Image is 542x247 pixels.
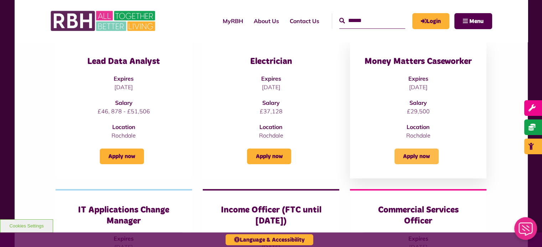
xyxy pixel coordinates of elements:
a: About Us [248,11,284,31]
h3: Lead Data Analyst [70,56,178,67]
p: Rochdale [70,131,178,140]
h3: IT Applications Change Manager [70,205,178,227]
button: Navigation [454,13,492,29]
p: £46, 878 - £51,506 [70,107,178,116]
p: £37,128 [217,107,325,116]
p: £29,500 [364,107,472,116]
a: Apply now [247,149,291,164]
a: MyRBH [217,11,248,31]
h3: Income Officer (FTC until [DATE]) [217,205,325,227]
p: [DATE] [217,83,325,91]
strong: Location [407,123,430,130]
a: Apply now [394,149,439,164]
button: Language & Accessibility [226,234,313,245]
h3: Electrician [217,56,325,67]
p: Rochdale [217,131,325,140]
strong: Expires [261,75,281,82]
strong: Salary [262,99,280,106]
strong: Location [112,123,135,130]
p: Rochdale [364,131,472,140]
h3: Money Matters Caseworker [364,56,472,67]
iframe: Netcall Web Assistant for live chat [510,215,542,247]
strong: Expires [408,75,428,82]
span: Menu [469,18,484,24]
strong: Location [259,123,283,130]
h3: Commercial Services Officer [364,205,472,227]
a: Apply now [100,149,144,164]
strong: Expires [114,75,134,82]
input: Search [339,13,405,28]
a: MyRBH [412,13,449,29]
img: RBH [50,7,157,35]
strong: Salary [409,99,427,106]
p: [DATE] [364,83,472,91]
strong: Salary [115,99,133,106]
a: Contact Us [284,11,325,31]
p: [DATE] [70,83,178,91]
